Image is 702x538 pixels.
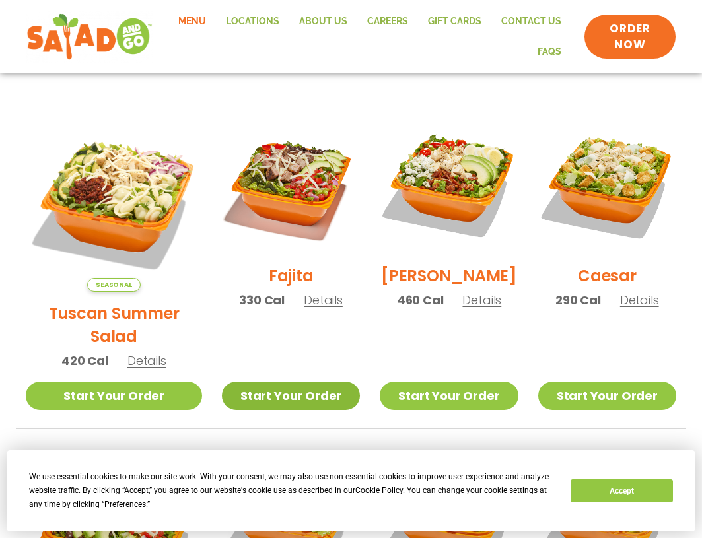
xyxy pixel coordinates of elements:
[491,7,571,37] a: Contact Us
[380,382,518,410] a: Start Your Order
[380,116,518,253] img: Product photo for Cobb Salad
[166,7,571,67] nav: Menu
[571,479,672,502] button: Accept
[26,302,202,348] h2: Tuscan Summer Salad
[538,116,676,253] img: Product photo for Caesar Salad
[61,352,108,370] span: 420 Cal
[29,470,555,512] div: We use essential cookies to make our site work. With your consent, we may also use non-essential ...
[222,116,360,253] img: Product photo for Fajita Salad
[289,7,357,37] a: About Us
[598,21,662,53] span: ORDER NOW
[26,11,153,63] img: new-SAG-logo-768×292
[355,486,403,495] span: Cookie Policy
[127,353,166,369] span: Details
[584,15,676,59] a: ORDER NOW
[620,292,659,308] span: Details
[397,291,444,309] span: 460 Cal
[418,7,491,37] a: GIFT CARDS
[555,291,601,309] span: 290 Cal
[462,292,501,308] span: Details
[87,278,141,292] span: Seasonal
[269,264,314,287] h2: Fajita
[239,291,285,309] span: 330 Cal
[381,264,517,287] h2: [PERSON_NAME]
[26,382,202,410] a: Start Your Order
[578,264,637,287] h2: Caesar
[104,500,146,509] span: Preferences
[304,292,343,308] span: Details
[222,382,360,410] a: Start Your Order
[357,7,418,37] a: Careers
[26,116,202,292] img: Product photo for Tuscan Summer Salad
[7,450,695,531] div: Cookie Consent Prompt
[216,7,289,37] a: Locations
[538,382,676,410] a: Start Your Order
[528,37,571,67] a: FAQs
[168,7,216,37] a: Menu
